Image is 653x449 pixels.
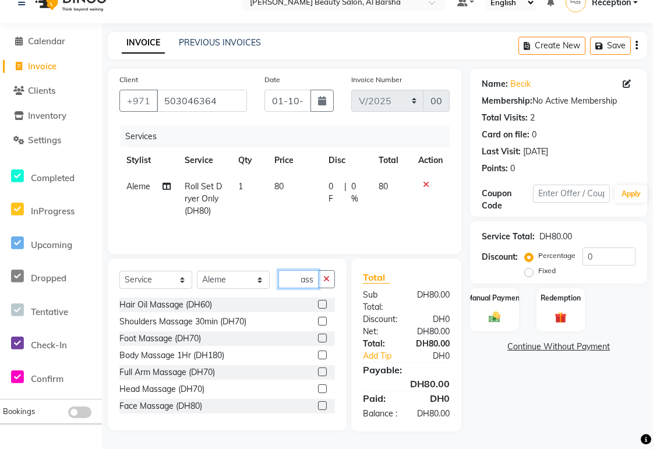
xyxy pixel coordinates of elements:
a: Clients [3,84,99,98]
button: Save [590,37,631,55]
span: Upcoming [31,239,72,250]
a: Settings [3,134,99,147]
label: Percentage [538,250,576,261]
span: Dropped [31,273,66,284]
button: +971 [119,90,158,112]
div: DH80.00 [407,326,459,338]
img: _cash.svg [485,310,504,324]
div: Head Massage (DH70) [119,383,204,395]
th: Total [372,147,412,174]
div: No Active Membership [482,95,636,107]
div: Face Massage (DH80) [119,400,202,412]
div: DH80.00 [539,231,572,243]
th: Qty [231,147,267,174]
div: 0 [510,162,515,175]
th: Price [267,147,322,174]
label: Fixed [538,266,556,276]
span: 80 [274,181,284,192]
span: Clients [28,85,55,96]
span: Roll Set Dryer Only (DH80) [185,181,222,216]
div: Membership: [482,95,532,107]
a: Continue Without Payment [472,341,645,353]
div: DH80.00 [407,338,459,350]
button: Apply [615,185,648,203]
div: Discount: [354,313,407,326]
span: Bookings [3,406,35,416]
span: 0 % [351,181,365,205]
span: InProgress [31,206,75,217]
th: Disc [322,147,372,174]
span: Total [363,271,390,284]
div: Total: [354,338,407,350]
a: Invoice [3,60,99,73]
div: DH0 [407,391,459,405]
span: 1 [238,181,243,192]
div: DH80.00 [407,408,459,420]
div: Service Total: [482,231,535,243]
a: Inventory [3,109,99,123]
label: Client [119,75,138,85]
span: Settings [28,135,61,146]
a: PREVIOUS INVOICES [179,37,261,48]
span: Tentative [31,306,68,317]
div: [DATE] [523,146,548,158]
img: _gift.svg [551,310,570,325]
div: Last Visit: [482,146,521,158]
div: Services [121,126,458,147]
span: | [344,181,347,205]
a: Calendar [3,35,99,48]
span: Inventory [28,110,66,121]
span: Check-In [31,340,67,351]
label: Date [264,75,280,85]
div: Balance : [354,408,407,420]
div: Sub Total: [354,289,407,313]
a: INVOICE [122,33,165,54]
div: Net: [354,326,407,338]
span: Aleme [126,181,150,192]
label: Manual Payment [467,293,523,303]
div: DH80.00 [354,377,458,391]
th: Action [411,147,450,174]
div: Hair Oil Massage (DH60) [119,299,212,311]
div: 0 [532,129,536,141]
div: DH80.00 [407,289,459,313]
span: Completed [31,172,75,183]
div: Body Massage 1Hr (DH180) [119,349,224,362]
div: Paid: [354,391,407,405]
div: Total Visits: [482,112,528,124]
input: Search by Name/Mobile/Email/Code [157,90,247,112]
div: Coupon Code [482,188,533,212]
div: Points: [482,162,508,175]
div: Card on file: [482,129,530,141]
div: Foot Massage (DH70) [119,333,201,345]
span: Confirm [31,373,63,384]
span: Invoice [28,61,57,72]
button: Create New [518,37,585,55]
label: Invoice Number [351,75,402,85]
div: Payable: [354,363,458,377]
input: Search or Scan [278,270,319,288]
a: Becik [510,78,531,90]
div: DH0 [407,313,459,326]
div: Discount: [482,251,518,263]
div: Full Arm Massage (DH70) [119,366,215,379]
div: Shoulders Massage 30min (DH70) [119,316,246,328]
label: Redemption [541,293,581,303]
div: DH0 [415,350,459,362]
span: Calendar [28,36,65,47]
div: 2 [530,112,535,124]
th: Stylist [119,147,178,174]
a: Add Tip [354,350,415,362]
span: 0 F [329,181,340,205]
div: Name: [482,78,508,90]
th: Service [178,147,232,174]
input: Enter Offer / Coupon Code [533,185,610,203]
span: 80 [379,181,388,192]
